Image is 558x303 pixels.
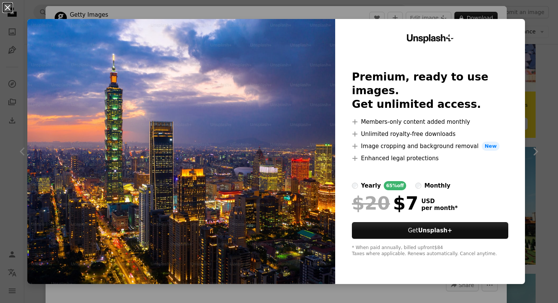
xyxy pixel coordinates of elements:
[384,181,406,190] div: 65% off
[415,183,421,189] input: monthly
[352,154,508,163] li: Enhanced legal protections
[352,193,390,213] span: $20
[352,142,508,151] li: Image cropping and background removal
[352,222,508,239] button: GetUnsplash+
[352,117,508,126] li: Members-only content added monthly
[352,183,358,189] input: yearly65%off
[352,193,418,213] div: $7
[361,181,381,190] div: yearly
[421,205,458,211] span: per month *
[352,70,508,111] h2: Premium, ready to use images. Get unlimited access.
[421,198,458,205] span: USD
[418,227,452,234] strong: Unsplash+
[482,142,500,151] span: New
[352,129,508,139] li: Unlimited royalty-free downloads
[424,181,451,190] div: monthly
[352,245,508,257] div: * When paid annually, billed upfront $84 Taxes where applicable. Renews automatically. Cancel any...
